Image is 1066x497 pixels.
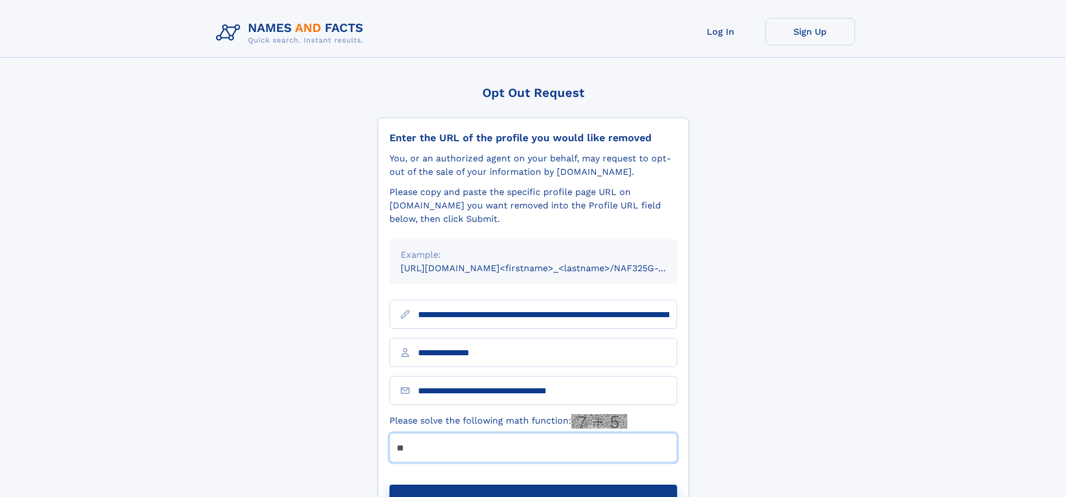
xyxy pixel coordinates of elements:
[389,185,677,226] div: Please copy and paste the specific profile page URL on [DOMAIN_NAME] you want removed into the Pr...
[378,86,689,100] div: Opt Out Request
[401,248,666,262] div: Example:
[389,132,677,144] div: Enter the URL of the profile you would like removed
[389,414,627,429] label: Please solve the following math function:
[389,152,677,179] div: You, or an authorized agent on your behalf, may request to opt-out of the sale of your informatio...
[676,18,766,45] a: Log In
[766,18,855,45] a: Sign Up
[401,263,698,273] small: [URL][DOMAIN_NAME]<firstname>_<lastname>/NAF325G-xxxxxxxx
[212,18,373,48] img: Logo Names and Facts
